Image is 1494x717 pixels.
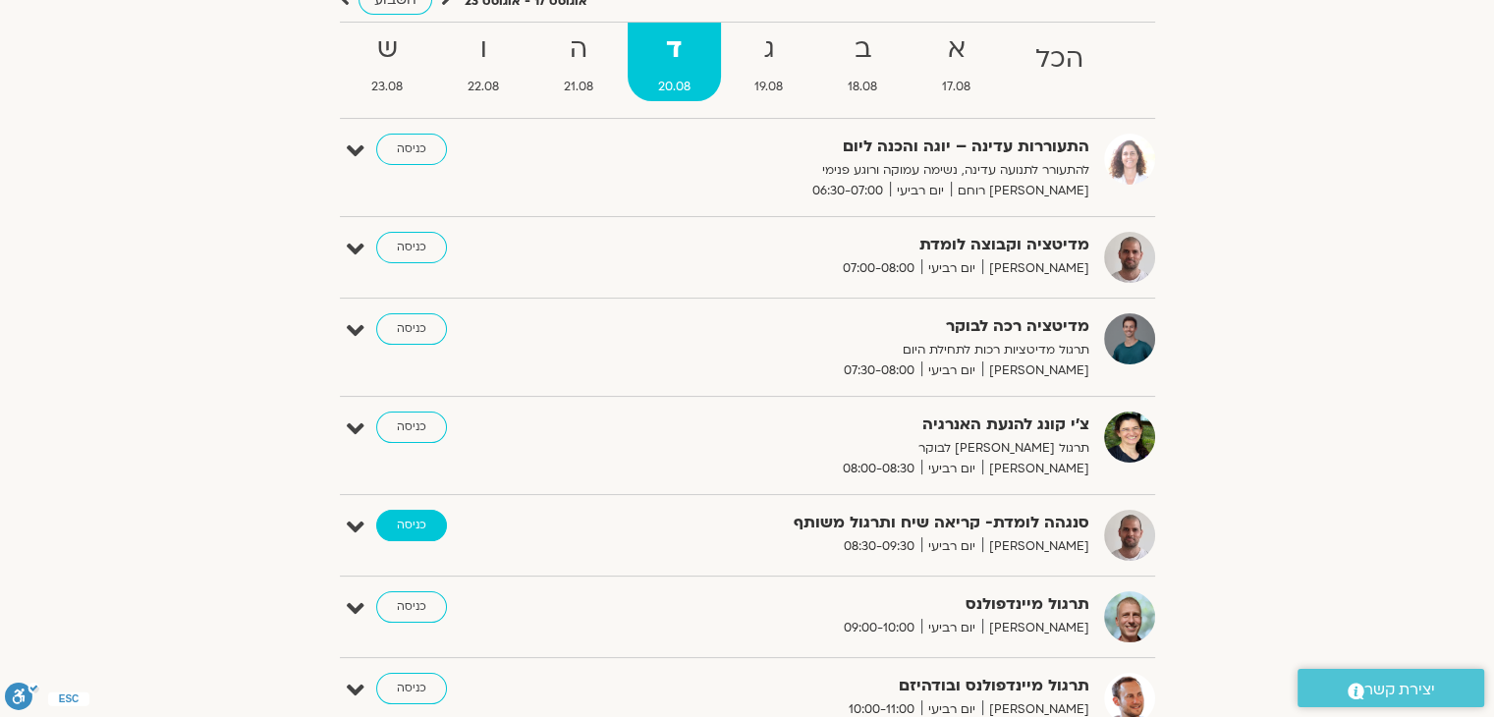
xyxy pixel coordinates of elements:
[628,77,721,97] span: 20.08
[376,673,447,704] a: כניסה
[376,134,447,165] a: כניסה
[608,134,1089,160] strong: התעוררות עדינה – יוגה והכנה ליום
[628,23,721,101] a: ד20.08
[837,536,921,557] span: 08:30-09:30
[628,28,721,72] strong: ד
[982,536,1089,557] span: [PERSON_NAME]
[533,28,624,72] strong: ה
[817,77,908,97] span: 18.08
[912,28,1001,72] strong: א
[608,438,1089,459] p: תרגול [PERSON_NAME] לבוקר
[921,459,982,479] span: יום רביעי
[982,618,1089,638] span: [PERSON_NAME]
[437,28,529,72] strong: ו
[437,23,529,101] a: ו22.08
[608,340,1089,360] p: תרגול מדיטציות רכות לתחילת היום
[921,360,982,381] span: יום רביעי
[836,459,921,479] span: 08:00-08:30
[608,510,1089,536] strong: סנגהה לומדת- קריאה שיח ותרגול משותף
[912,77,1001,97] span: 17.08
[982,459,1089,479] span: [PERSON_NAME]
[608,673,1089,699] strong: תרגול מיינדפולנס ובודהיזם
[376,313,447,345] a: כניסה
[837,618,921,638] span: 09:00-10:00
[533,23,624,101] a: ה21.08
[921,536,982,557] span: יום רביעי
[1005,23,1114,101] a: הכל
[836,258,921,279] span: 07:00-08:00
[437,77,529,97] span: 22.08
[837,360,921,381] span: 07:30-08:00
[376,591,447,623] a: כניסה
[608,591,1089,618] strong: תרגול מיינדפולנס
[912,23,1001,101] a: א17.08
[1298,669,1484,707] a: יצירת קשר
[533,77,624,97] span: 21.08
[805,181,890,201] span: 06:30-07:00
[982,360,1089,381] span: [PERSON_NAME]
[725,28,814,72] strong: ג
[608,232,1089,258] strong: מדיטציה וקבוצה לומדת
[342,28,434,72] strong: ש
[951,181,1089,201] span: [PERSON_NAME] רוחם
[1005,37,1114,82] strong: הכל
[342,23,434,101] a: ש23.08
[1364,677,1435,703] span: יצירת קשר
[608,160,1089,181] p: להתעורר לתנועה עדינה, נשימה עמוקה ורוגע פנימי
[608,412,1089,438] strong: צ'י קונג להנעת האנרגיה
[921,258,982,279] span: יום רביעי
[342,77,434,97] span: 23.08
[376,412,447,443] a: כניסה
[890,181,951,201] span: יום רביעי
[725,23,814,101] a: ג19.08
[817,28,908,72] strong: ב
[817,23,908,101] a: ב18.08
[982,258,1089,279] span: [PERSON_NAME]
[376,510,447,541] a: כניסה
[376,232,447,263] a: כניסה
[608,313,1089,340] strong: מדיטציה רכה לבוקר
[921,618,982,638] span: יום רביעי
[725,77,814,97] span: 19.08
